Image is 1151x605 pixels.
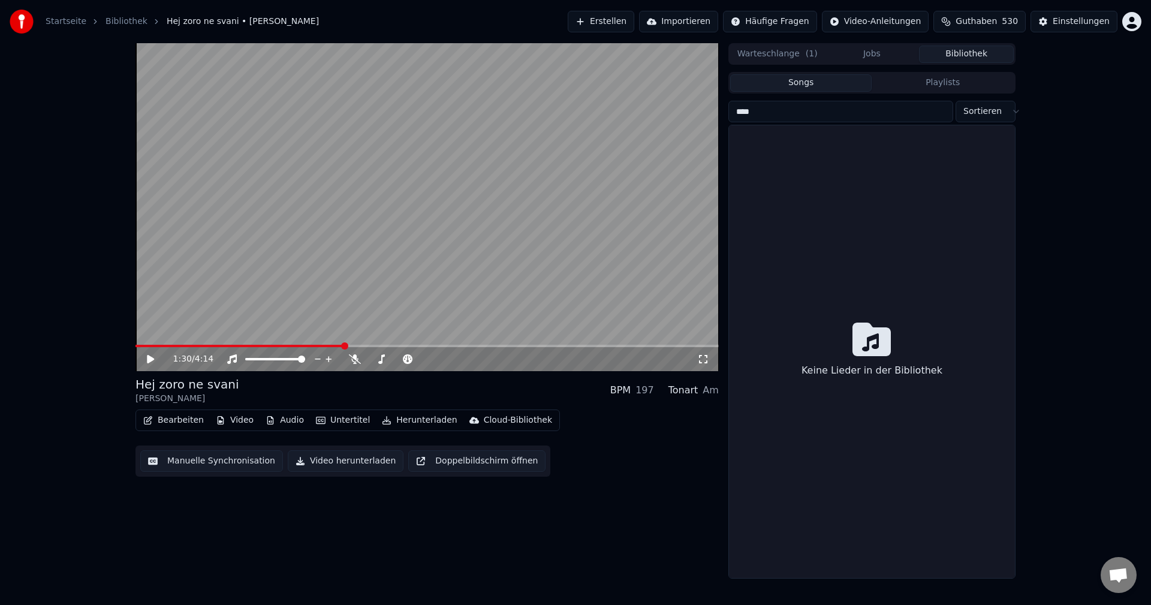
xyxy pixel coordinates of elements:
[723,11,817,32] button: Häufige Fragen
[135,393,239,405] div: [PERSON_NAME]
[610,383,631,398] div: BPM
[211,412,258,429] button: Video
[46,16,319,28] nav: breadcrumb
[195,353,213,365] span: 4:14
[408,450,546,472] button: Doppelbildschirm öffnen
[140,450,283,472] button: Manuelle Synchronisation
[288,450,403,472] button: Video herunterladen
[46,16,86,28] a: Startseite
[872,74,1014,92] button: Playlists
[933,11,1026,32] button: Guthaben530
[963,106,1002,118] span: Sortieren
[311,412,375,429] button: Untertitel
[956,16,997,28] span: Guthaben
[106,16,147,28] a: Bibliothek
[639,11,718,32] button: Importieren
[635,383,654,398] div: 197
[173,353,202,365] div: /
[167,16,319,28] span: Hej zoro ne svani • [PERSON_NAME]
[730,74,872,92] button: Songs
[919,46,1014,63] button: Bibliothek
[138,412,209,429] button: Bearbeiten
[1002,16,1018,28] span: 530
[822,11,929,32] button: Video-Anleitungen
[484,414,552,426] div: Cloud-Bibliothek
[568,11,634,32] button: Erstellen
[1031,11,1117,32] button: Einstellungen
[806,48,818,60] span: ( 1 )
[730,46,825,63] button: Warteschlange
[1053,16,1110,28] div: Einstellungen
[825,46,920,63] button: Jobs
[135,376,239,393] div: Hej zoro ne svani
[377,412,462,429] button: Herunterladen
[173,353,192,365] span: 1:30
[797,359,947,383] div: Keine Lieder in der Bibliothek
[1101,557,1137,593] div: Chat öffnen
[10,10,34,34] img: youka
[703,383,719,398] div: Am
[668,383,698,398] div: Tonart
[261,412,309,429] button: Audio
